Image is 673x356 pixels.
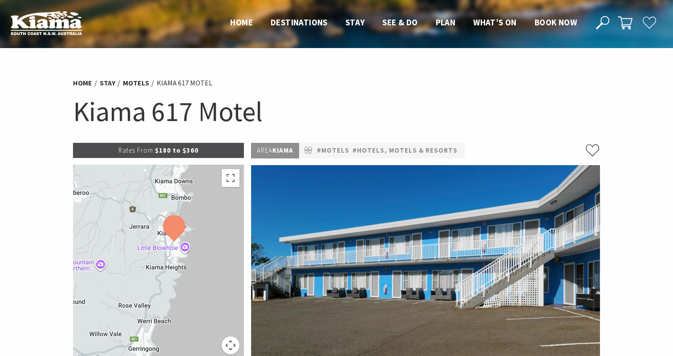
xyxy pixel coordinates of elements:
a: #Motels [317,145,349,156]
span: Destinations [271,17,328,28]
span: Stay [345,17,365,28]
a: #Hotels, Motels & Resorts [353,145,458,156]
p: $180 to $360 [73,143,244,158]
span: Home [230,17,253,28]
span: Book now [535,17,577,28]
button: Toggle fullscreen view [222,169,239,187]
a: Motels [123,78,149,88]
span: Rates From: [118,146,155,154]
h1: Kiama 617 Motel [73,93,600,129]
nav: Main Menu [221,16,586,30]
span: Plan [436,17,456,28]
button: Map camera controls [222,336,239,354]
a: Stay [100,78,115,88]
a: Home [73,78,92,88]
img: Kiama Logo [11,11,82,35]
span: See & Do [382,17,418,28]
p: Kiama [251,143,299,158]
span: Area [257,146,272,154]
li: Kiama 617 Motel [157,77,212,89]
span: What’s On [473,17,517,28]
